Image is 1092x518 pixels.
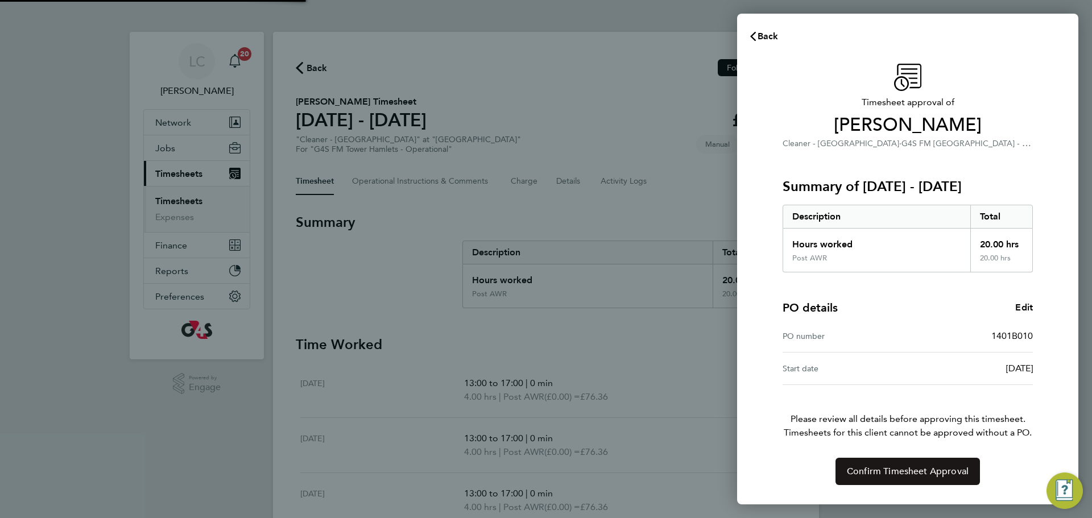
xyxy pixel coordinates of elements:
span: G4S FM [GEOGRAPHIC_DATA] - Operational [901,138,1065,148]
span: · [899,139,901,148]
div: Total [970,205,1033,228]
div: PO number [783,329,908,343]
div: Post AWR [792,254,827,263]
div: Hours worked [783,229,970,254]
div: [DATE] [908,362,1033,375]
button: Confirm Timesheet Approval [835,458,980,485]
button: Back [737,25,790,48]
span: Cleaner - [GEOGRAPHIC_DATA] [783,139,899,148]
div: 20.00 hrs [970,254,1033,272]
p: Please review all details before approving this timesheet. [769,385,1046,440]
span: Edit [1015,302,1033,313]
div: 20.00 hrs [970,229,1033,254]
span: Timesheets for this client cannot be approved without a PO. [769,426,1046,440]
span: [PERSON_NAME] [783,114,1033,136]
button: Engage Resource Center [1046,473,1083,509]
h4: PO details [783,300,838,316]
div: Start date [783,362,908,375]
div: Description [783,205,970,228]
span: Back [758,31,779,42]
h3: Summary of [DATE] - [DATE] [783,177,1033,196]
a: Edit [1015,301,1033,314]
div: Summary of 18 - 24 Aug 2025 [783,205,1033,272]
span: 1401B010 [991,330,1033,341]
span: Timesheet approval of [783,96,1033,109]
span: Confirm Timesheet Approval [847,466,969,477]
